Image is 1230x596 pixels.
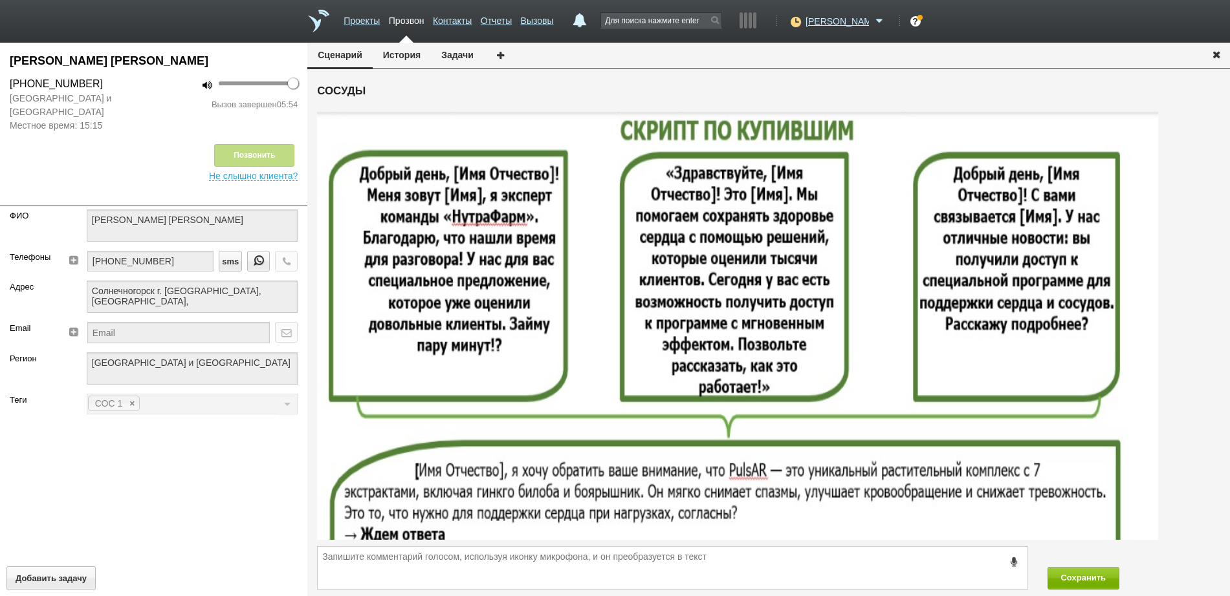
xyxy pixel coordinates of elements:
[10,322,54,335] label: Email
[10,52,298,70] div: Смирнова Ирина Леонидовна
[307,43,373,69] button: Сценарий
[10,281,67,293] label: Адрес
[277,100,298,109] span: 05:54
[308,10,329,32] a: На главную
[10,251,54,264] label: Телефоны
[1048,567,1119,590] button: Сохранить
[433,9,472,28] a: Контакты
[521,9,554,28] a: Вызовы
[431,43,484,67] button: Задачи
[6,566,96,590] button: Добавить задачу
[87,251,214,271] input: телефон
[209,167,298,181] span: Не слышно клиента?
[87,322,270,343] input: Email
[806,15,869,28] span: [PERSON_NAME]
[317,83,1220,99] h5: СОСУДЫ
[10,92,144,119] span: [GEOGRAPHIC_DATA] и [GEOGRAPHIC_DATA]
[219,251,242,271] button: sms
[10,209,67,222] label: ФИО
[806,14,886,27] a: [PERSON_NAME]
[10,119,144,133] span: Местное время: 15:15
[10,394,67,407] label: Теги
[910,16,921,27] div: ?
[344,9,380,28] a: Проекты
[481,9,512,28] a: Отчеты
[373,43,431,67] button: История
[164,98,298,111] div: Вызов завершен
[389,9,424,28] a: Прозвон
[10,76,144,92] div: [PHONE_NUMBER]
[10,352,67,365] label: Регион
[601,13,721,28] input: Для поиска нажмите enter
